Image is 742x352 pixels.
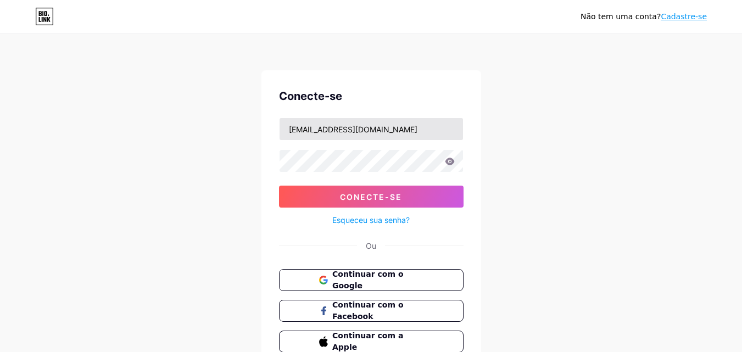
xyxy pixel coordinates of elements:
[332,331,403,351] font: Continuar com a Apple
[332,270,404,290] font: Continuar com o Google
[661,12,707,21] a: Cadastre-se
[332,300,404,321] font: Continuar com o Facebook
[279,186,464,208] button: Conecte-se
[279,90,342,103] font: Conecte-se
[279,300,464,322] button: Continuar com o Facebook
[332,214,410,226] a: Esqueceu sua senha?
[280,118,463,140] input: Nome de usuário
[340,192,402,202] font: Conecte-se
[332,215,410,225] font: Esqueceu sua senha?
[279,269,464,291] button: Continuar com o Google
[581,12,661,21] font: Não tem uma conta?
[366,241,376,250] font: Ou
